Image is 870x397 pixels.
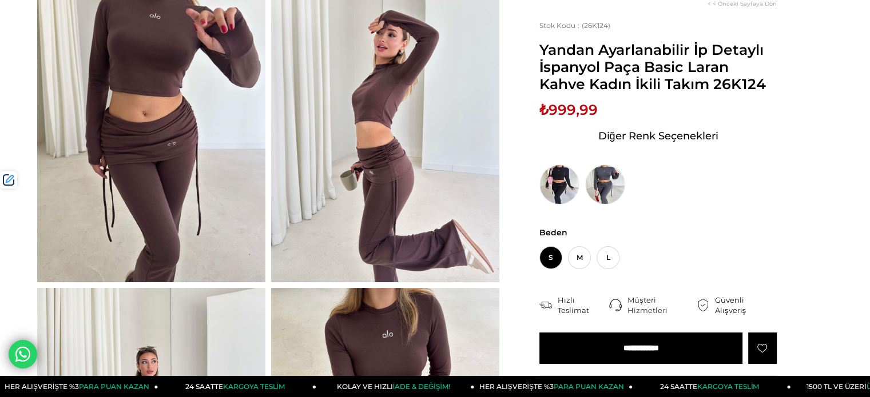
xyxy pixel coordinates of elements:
[554,382,624,391] span: PARA PUAN KAZAN
[568,246,591,269] span: M
[223,382,284,391] span: KARGOYA TESLİM
[598,127,718,145] span: Diğer Renk Seçenekleri
[715,295,777,315] div: Güvenli Alışveriş
[697,382,759,391] span: KARGOYA TESLİM
[697,299,709,311] img: security.png
[585,165,625,204] img: Yandan Ayarlanabilir İp Detaylı İspanyol Paça Basic Laran Antrasit Kadın İkili Takım 26K124
[597,246,619,269] span: L
[539,101,598,118] span: ₺999,99
[539,246,562,269] span: S
[392,382,450,391] span: İADE & DEĞİŞİM!
[539,165,579,204] img: Yandan Ayarlanabilir İp Detaylı İspanyol Paça Basic Laran Siyah Kadın İkili Takım 26K124
[539,299,552,311] img: shipping.png
[609,299,622,311] img: call-center.png
[158,376,317,397] a: 24 SAATTEKARGOYA TESLİM
[539,21,582,30] span: Stok Kodu
[558,295,609,315] div: Hızlı Teslimat
[539,21,610,30] span: (26K124)
[539,227,777,238] span: Beden
[79,382,149,391] span: PARA PUAN KAZAN
[748,332,777,364] a: Favorilere Ekle
[316,376,475,397] a: KOLAY VE HIZLIİADE & DEĞİŞİM!
[633,376,791,397] a: 24 SAATTEKARGOYA TESLİM
[539,41,777,93] span: Yandan Ayarlanabilir İp Detaylı İspanyol Paça Basic Laran Kahve Kadın İkili Takım 26K124
[627,295,697,315] div: Müşteri Hizmetleri
[475,376,633,397] a: HER ALIŞVERİŞTE %3PARA PUAN KAZAN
